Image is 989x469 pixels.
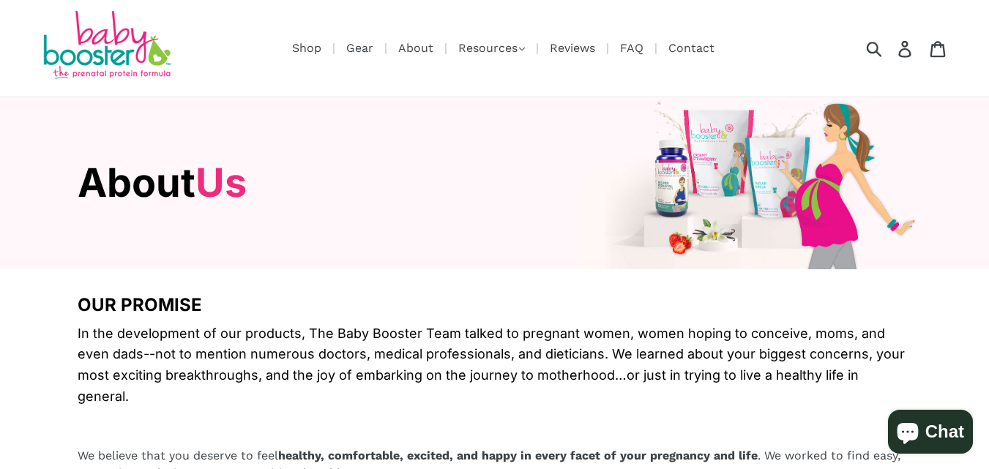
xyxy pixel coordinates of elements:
[661,39,722,57] a: Contact
[339,39,381,57] a: Gear
[285,39,329,57] a: Shop
[451,37,532,59] button: Resources
[78,159,247,206] span: About
[78,323,912,408] span: In the development of our products, The Baby Booster Team talked to pregnant women, women hoping ...
[40,11,172,82] img: Baby Booster Prenatal Protein Supplements
[278,449,758,462] b: healthy, comfortable, excited, and happy in every facet of your pregnancy and life
[613,39,651,57] a: FAQ
[391,39,441,57] a: About
[542,39,602,57] a: Reviews
[195,159,247,206] span: Us
[884,410,977,457] inbox-online-store-chat: Shopify online store chat
[871,32,911,64] input: Search
[78,294,202,315] span: OUR PROMISE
